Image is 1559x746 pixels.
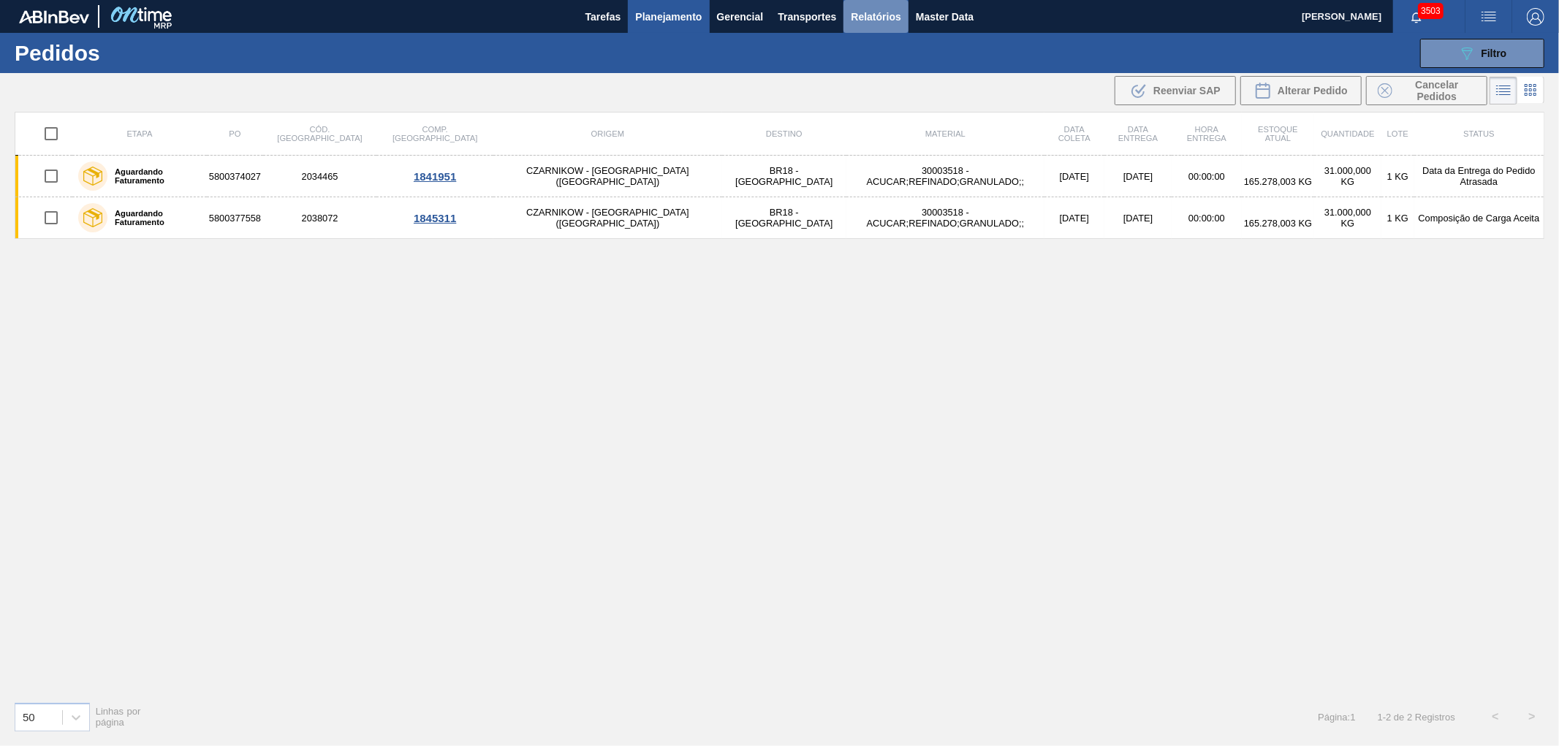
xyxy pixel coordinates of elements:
div: Alterar Pedido [1240,76,1362,105]
span: 3503 [1418,3,1444,19]
td: 2034465 [263,156,376,197]
td: CZARNIKOW - [GEOGRAPHIC_DATA] ([GEOGRAPHIC_DATA]) [493,197,721,239]
td: [DATE] [1044,156,1104,197]
td: [DATE] [1044,197,1104,239]
div: 1841951 [379,170,491,183]
span: Comp. [GEOGRAPHIC_DATA] [392,125,477,142]
button: Cancelar Pedidos [1366,76,1487,105]
td: 1 KG [1381,156,1414,197]
td: 30003518 - ACUCAR;REFINADO;GRANULADO;; [846,156,1044,197]
td: 30003518 - ACUCAR;REFINADO;GRANULADO;; [846,197,1044,239]
span: Tarefas [585,8,621,26]
span: Filtro [1482,47,1507,59]
span: Quantidade [1321,129,1374,138]
span: Etapa [126,129,152,138]
td: 5800377558 [207,197,263,239]
span: Transportes [778,8,836,26]
span: Alterar Pedido [1278,85,1348,96]
span: Reenviar SAP [1153,85,1221,96]
span: Data entrega [1118,125,1158,142]
td: 00:00:00 [1172,156,1241,197]
img: Logout [1527,8,1544,26]
span: Cancelar Pedidos [1398,79,1476,102]
td: BR18 - [GEOGRAPHIC_DATA] [722,156,847,197]
span: Hora Entrega [1187,125,1226,142]
span: Lote [1387,129,1408,138]
span: Origem [591,129,624,138]
label: Aguardando Faturamento [107,209,201,227]
span: 1 - 2 de 2 Registros [1378,712,1455,723]
td: BR18 - [GEOGRAPHIC_DATA] [722,197,847,239]
label: Aguardando Faturamento [107,167,201,185]
td: CZARNIKOW - [GEOGRAPHIC_DATA] ([GEOGRAPHIC_DATA]) [493,156,721,197]
span: Data coleta [1058,125,1090,142]
span: 165.278,003 KG [1244,176,1312,187]
div: Visão em Lista [1490,77,1517,104]
a: Aguardando Faturamento58003775582038072CZARNIKOW - [GEOGRAPHIC_DATA] ([GEOGRAPHIC_DATA])BR18 - [G... [15,197,1544,239]
td: [DATE] [1104,197,1172,239]
button: Filtro [1420,39,1544,68]
span: Master Data [916,8,974,26]
span: Planejamento [635,8,702,26]
td: Composição de Carga Aceita [1414,197,1544,239]
div: Reenviar SAP [1115,76,1236,105]
td: 2038072 [263,197,376,239]
span: Gerencial [717,8,764,26]
span: Destino [766,129,803,138]
div: Visão em Cards [1517,77,1544,104]
a: Aguardando Faturamento58003740272034465CZARNIKOW - [GEOGRAPHIC_DATA] ([GEOGRAPHIC_DATA])BR18 - [G... [15,156,1544,197]
td: 31.000,000 KG [1314,156,1381,197]
span: Estoque atual [1258,125,1298,142]
span: Status [1463,129,1494,138]
span: Página : 1 [1318,712,1355,723]
span: Linhas por página [96,706,141,728]
td: 5800374027 [207,156,263,197]
button: < [1477,699,1514,735]
span: Cód. [GEOGRAPHIC_DATA] [277,125,362,142]
div: Cancelar Pedidos em Massa [1366,76,1487,105]
button: Notificações [1393,7,1440,27]
span: Material [925,129,966,138]
img: userActions [1480,8,1498,26]
div: 50 [23,711,35,723]
td: [DATE] [1104,156,1172,197]
td: Data da Entrega do Pedido Atrasada [1414,156,1544,197]
img: TNhmsLtSVTkK8tSr43FrP2fwEKptu5GPRR3wAAAABJRU5ErkJggg== [19,10,89,23]
button: > [1514,699,1550,735]
span: PO [229,129,240,138]
td: 1 KG [1381,197,1414,239]
span: Relatórios [851,8,900,26]
span: 165.278,003 KG [1244,218,1312,229]
td: 31.000,000 KG [1314,197,1381,239]
h1: Pedidos [15,45,237,61]
div: 1845311 [379,212,491,224]
td: 00:00:00 [1172,197,1241,239]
